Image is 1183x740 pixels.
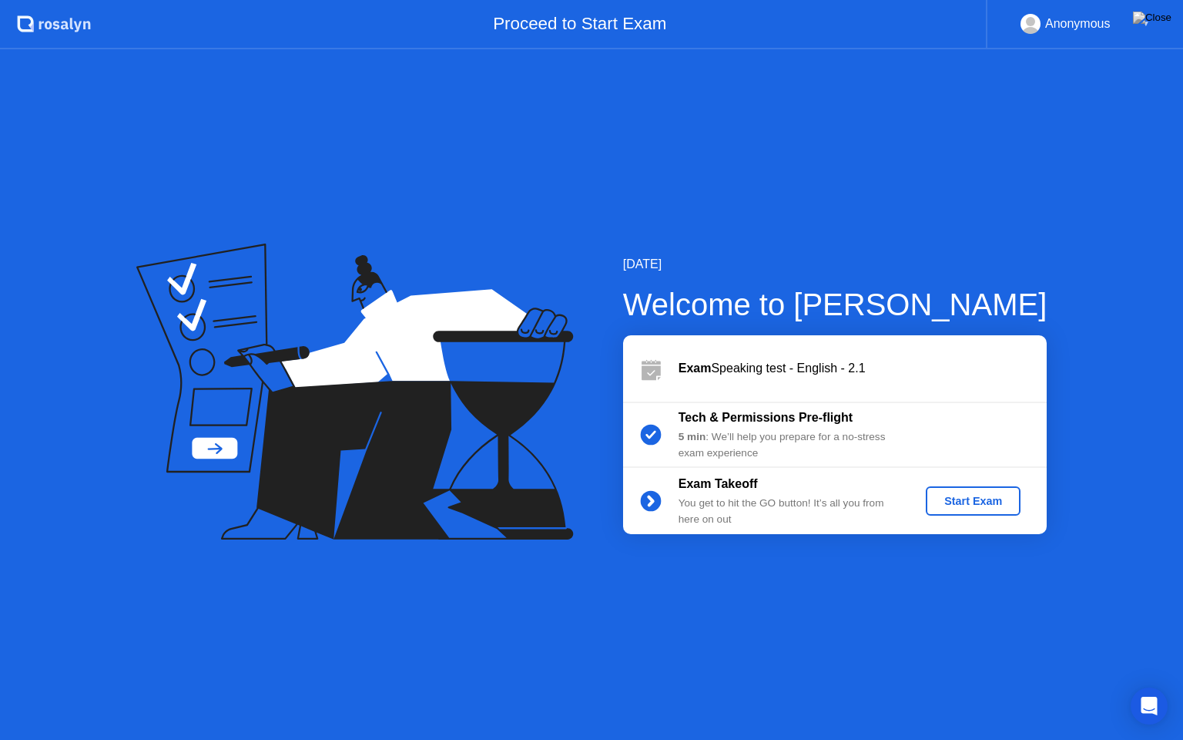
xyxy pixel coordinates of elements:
div: [DATE] [623,255,1047,274]
b: 5 min [679,431,706,442]
div: : We’ll help you prepare for a no-stress exam experience [679,429,900,461]
div: Anonymous [1045,14,1111,34]
button: Start Exam [926,486,1020,516]
div: Welcome to [PERSON_NAME] [623,281,1047,328]
div: You get to hit the GO button! It’s all you from here on out [679,496,900,527]
div: Speaking test - English - 2.1 [679,359,1047,378]
div: Start Exam [932,495,1014,507]
b: Tech & Permissions Pre-flight [679,411,853,424]
div: Open Intercom Messenger [1131,688,1168,725]
img: Close [1133,12,1171,24]
b: Exam [679,362,712,375]
b: Exam Takeoff [679,477,758,490]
